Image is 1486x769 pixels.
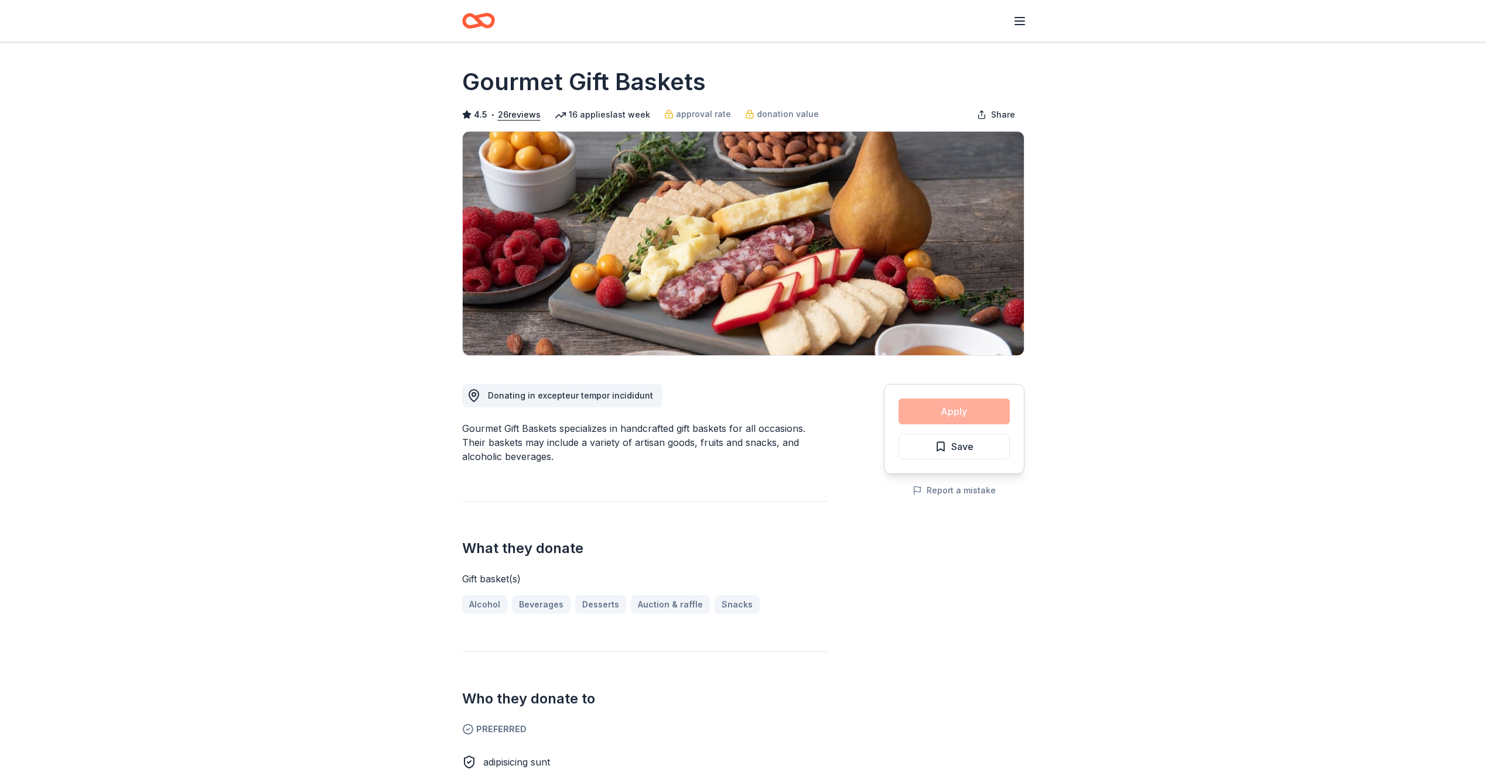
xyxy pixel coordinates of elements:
a: donation value [745,107,819,121]
h2: Who they donate to [462,689,828,708]
span: • [490,110,494,119]
button: Save [899,434,1010,459]
span: donation value [757,107,819,121]
h1: Gourmet Gift Baskets [462,66,706,98]
button: 26reviews [498,108,541,122]
div: Gift basket(s) [462,572,828,586]
img: Image for Gourmet Gift Baskets [463,132,1024,355]
div: Gourmet Gift Baskets specializes in handcrafted gift baskets for all occasions. Their baskets may... [462,421,828,464]
h2: What they donate [462,539,828,558]
div: 16 applies last week [555,108,650,122]
button: Share [968,103,1024,126]
a: approval rate [664,107,731,121]
a: Home [462,7,495,35]
span: adipisicing sunt [483,756,550,768]
span: Share [991,108,1015,122]
span: 4.5 [474,108,487,122]
span: approval rate [676,107,731,121]
button: Report a mistake [913,483,996,497]
span: Save [951,439,973,454]
span: Donating in excepteur tempor incididunt [488,390,653,400]
span: Preferred [462,722,828,736]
